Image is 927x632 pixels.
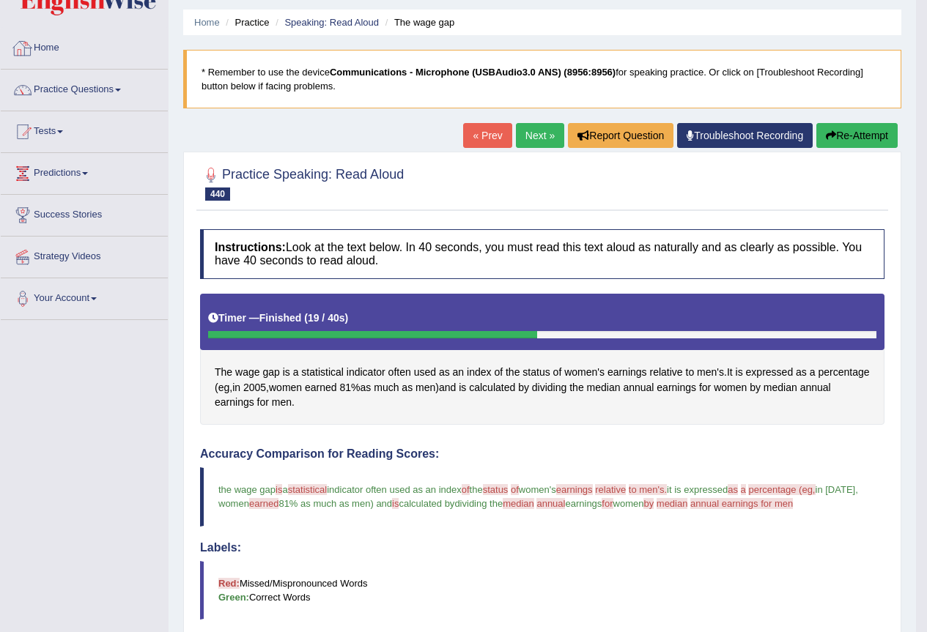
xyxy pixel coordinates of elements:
span: Click to see word definition [218,380,230,395]
span: Click to see word definition [374,380,399,395]
span: percentage (eg, [748,484,815,495]
b: ( [304,312,308,324]
span: Click to see word definition [469,380,515,395]
a: Tests [1,111,168,148]
span: Click to see word definition [402,380,413,395]
span: Click to see word definition [714,380,747,395]
h4: Labels: [200,541,884,554]
span: Click to see word definition [340,380,352,395]
span: Click to see word definition [262,365,279,380]
span: Click to see word definition [301,365,344,380]
span: Click to see word definition [293,365,299,380]
span: indicator often used as an index [327,484,462,495]
a: Success Stories [1,195,168,231]
li: The wage gap [382,15,455,29]
span: is [392,498,399,509]
span: Click to see word definition [564,365,605,380]
span: Click to see word definition [272,395,292,410]
span: Click to see word definition [416,380,435,395]
span: Click to see word definition [243,380,266,395]
button: Report Question [568,123,673,148]
span: Click to see word definition [232,380,240,395]
b: Communications - Microphone (USBAudio3.0 ANS) (8956:8956) [330,67,616,78]
span: Click to see word definition [796,365,807,380]
span: Click to see word definition [506,365,520,380]
a: Troubleshoot Recording [677,123,813,148]
h4: Look at the text below. In 40 seconds, you must read this text aloud as naturally and as clearly ... [200,229,884,278]
span: Click to see word definition [388,365,411,380]
span: Click to see word definition [686,365,695,380]
span: median [503,498,534,509]
span: women [218,498,249,509]
span: median [657,498,688,509]
span: to men's. [629,484,667,495]
span: 81% as much as men [278,498,370,509]
b: ) [345,312,349,324]
span: as [728,484,738,495]
span: Click to see word definition [459,380,466,395]
b: Finished [259,312,302,324]
span: Click to see word definition [699,380,711,395]
span: Click to see word definition [522,365,550,380]
span: Click to see word definition [532,380,566,395]
span: by [643,498,654,509]
span: Click to see word definition [518,380,529,395]
a: Predictions [1,153,168,190]
span: Click to see word definition [215,395,254,410]
a: Your Account [1,278,168,315]
span: and [376,498,392,509]
span: Click to see word definition [818,365,869,380]
span: Click to see word definition [269,380,302,395]
h2: Practice Speaking: Read Aloud [200,164,404,201]
b: Red: [218,578,240,589]
span: Click to see word definition [736,365,743,380]
span: Click to see word definition [623,380,654,395]
span: Click to see word definition [439,365,450,380]
button: Re-Attempt [816,123,898,148]
span: statistical [288,484,327,495]
span: Click to see word definition [215,365,232,380]
span: a [282,484,287,495]
span: Click to see word definition [361,380,372,395]
span: 440 [205,187,230,201]
span: Click to see word definition [800,380,831,395]
span: Click to see word definition [235,365,259,380]
span: Click to see word definition [467,365,491,380]
span: Click to see word definition [657,380,696,395]
span: earnings [565,498,602,509]
span: ) [370,498,373,509]
span: Click to see word definition [727,365,733,380]
span: Click to see word definition [587,380,621,395]
a: Practice Questions [1,70,168,106]
span: Click to see word definition [283,365,290,380]
span: is [276,484,282,495]
span: Click to see word definition [649,365,682,380]
span: Click to see word definition [494,365,503,380]
a: Home [1,28,168,64]
span: status [483,484,509,495]
span: Click to see word definition [453,365,465,380]
span: it is expressed [667,484,728,495]
span: the wage gap [218,484,276,495]
h5: Timer — [208,313,348,324]
span: annual earnings for men [690,498,793,509]
span: of [511,484,519,495]
span: annual [536,498,565,509]
b: Green: [218,592,249,603]
a: « Prev [463,123,511,148]
li: Practice [222,15,269,29]
div: . ( , , % ) . [200,294,884,425]
span: Click to see word definition [257,395,269,410]
blockquote: Missed/Mispronounced Words Correct Words [200,561,884,620]
span: in [DATE] [816,484,856,495]
span: Click to see word definition [414,365,436,380]
h4: Accuracy Comparison for Reading Scores: [200,447,884,461]
a: Strategy Videos [1,237,168,273]
span: Click to see word definition [746,365,794,380]
span: calculated by [399,498,454,509]
span: Click to see word definition [439,380,456,395]
span: earned [249,498,278,509]
span: women [613,498,644,509]
span: Click to see word definition [569,380,583,395]
span: for [602,498,613,509]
